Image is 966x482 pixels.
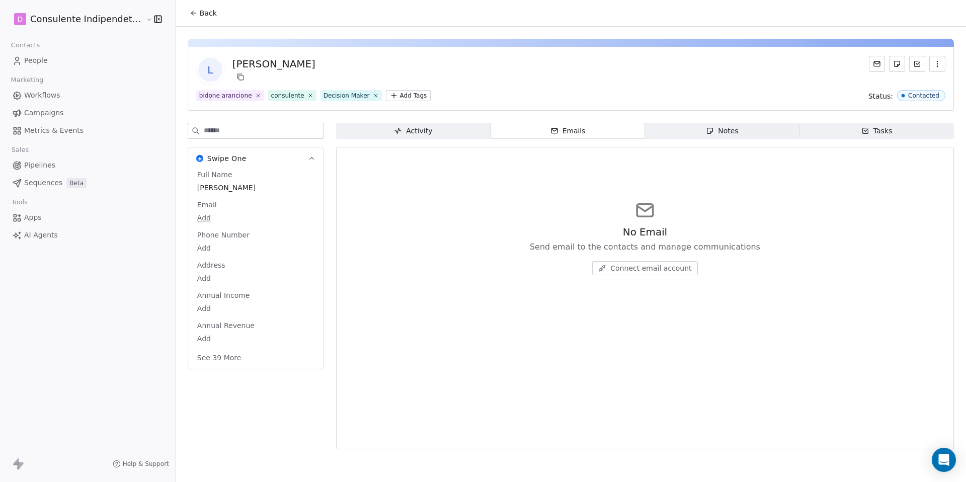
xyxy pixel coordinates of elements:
[706,126,738,136] div: Notes
[324,91,370,100] div: Decision Maker
[8,209,167,226] a: Apps
[592,261,697,275] button: Connect email account
[12,11,139,28] button: DConsulente Indipendete Chogan
[123,460,169,468] span: Help & Support
[8,227,167,244] a: AI Agents
[30,13,143,26] span: Consulente Indipendete Chogan
[7,142,33,157] span: Sales
[195,170,234,180] span: Full Name
[24,178,62,188] span: Sequences
[271,91,304,100] div: consulente
[197,183,314,193] span: [PERSON_NAME]
[195,260,227,270] span: Address
[8,157,167,174] a: Pipelines
[24,108,63,118] span: Campaigns
[24,212,42,223] span: Apps
[195,320,257,331] span: Annual Revenue
[24,230,58,240] span: AI Agents
[200,8,217,18] span: Back
[196,155,203,162] img: Swipe One
[7,195,32,210] span: Tools
[195,200,219,210] span: Email
[197,243,314,253] span: Add
[7,38,44,53] span: Contacts
[7,72,48,88] span: Marketing
[188,170,324,369] div: Swipe OneSwipe One
[623,225,667,239] span: No Email
[868,91,893,101] span: Status:
[861,126,893,136] div: Tasks
[66,178,87,188] span: Beta
[195,230,252,240] span: Phone Number
[207,153,247,164] span: Swipe One
[24,160,55,171] span: Pipelines
[18,14,23,24] span: D
[610,263,691,273] span: Connect email account
[199,91,252,100] div: bidone arancione
[113,460,169,468] a: Help & Support
[197,213,314,223] span: Add
[184,4,223,22] button: Back
[197,273,314,283] span: Add
[197,334,314,344] span: Add
[8,122,167,139] a: Metrics & Events
[195,290,252,300] span: Annual Income
[394,126,432,136] div: Activity
[24,90,60,101] span: Workflows
[191,349,248,367] button: See 39 More
[188,147,324,170] button: Swipe OneSwipe One
[198,58,222,82] span: L
[908,92,939,99] div: Contacted
[8,52,167,69] a: People
[8,105,167,121] a: Campaigns
[932,448,956,472] div: Open Intercom Messenger
[232,57,315,71] div: [PERSON_NAME]
[386,90,431,101] button: Add Tags
[24,55,48,66] span: People
[197,303,314,313] span: Add
[24,125,84,136] span: Metrics & Events
[8,87,167,104] a: Workflows
[8,175,167,191] a: SequencesBeta
[530,241,760,253] span: Send email to the contacts and manage communications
